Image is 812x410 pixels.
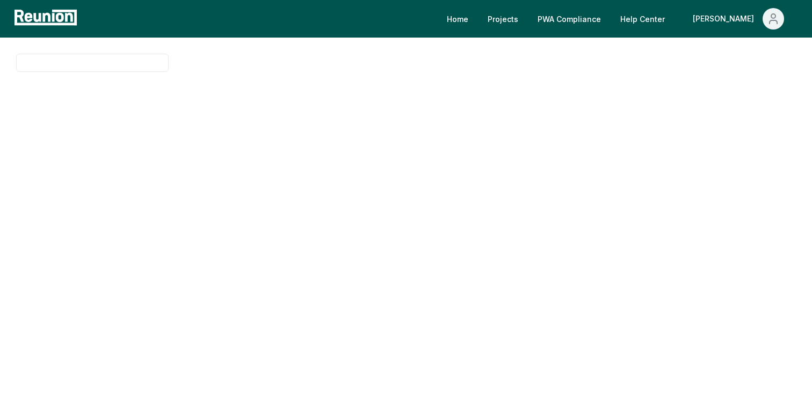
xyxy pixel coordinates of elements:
a: Help Center [612,8,673,30]
nav: Main [438,8,801,30]
a: Home [438,8,477,30]
a: Projects [479,8,527,30]
button: [PERSON_NAME] [684,8,793,30]
div: [PERSON_NAME] [693,8,758,30]
a: PWA Compliance [529,8,610,30]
